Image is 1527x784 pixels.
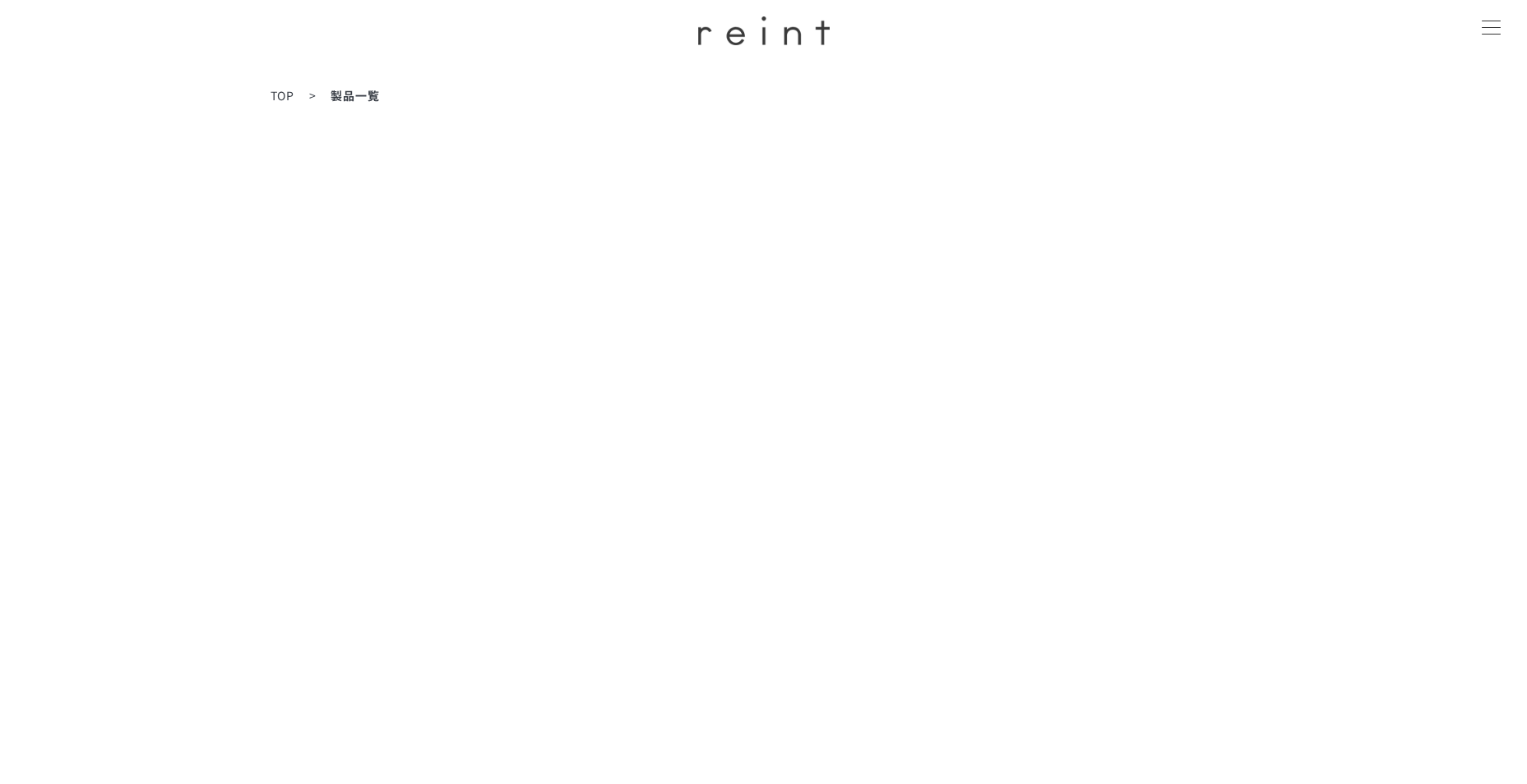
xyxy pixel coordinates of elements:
a: TOP [271,87,294,104]
span: 2,970円（税込） [353,573,599,590]
span: 2,750 円（税込） [641,573,887,590]
a: reint 保湿ケアクレンジングクリーム reint 保湿ケアクレンジングクリーム2,970円（税込） [353,298,599,590]
p: reint 保湿ケア泡洗顔 [641,553,887,590]
span: 3,740円（税込） [928,573,1175,590]
img: reint 保湿ケア泡洗顔 [641,298,887,545]
img: ロゴ [698,16,830,45]
img: reint 保湿ケアクレンジングクリーム [353,298,599,545]
a: reint 保湿ケア化粧水 reint 保湿ケア化粧水3,740円（税込） [928,298,1175,590]
p: reint 保湿ケア化粧水 [928,553,1175,590]
p: reint 保湿ケアクレンジングクリーム [353,553,599,590]
a: reint 保湿ケア泡洗顔 reint 保湿ケア泡洗顔2,750 円（税込） [641,298,887,590]
img: reint 保湿ケア化粧水 [928,298,1175,545]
